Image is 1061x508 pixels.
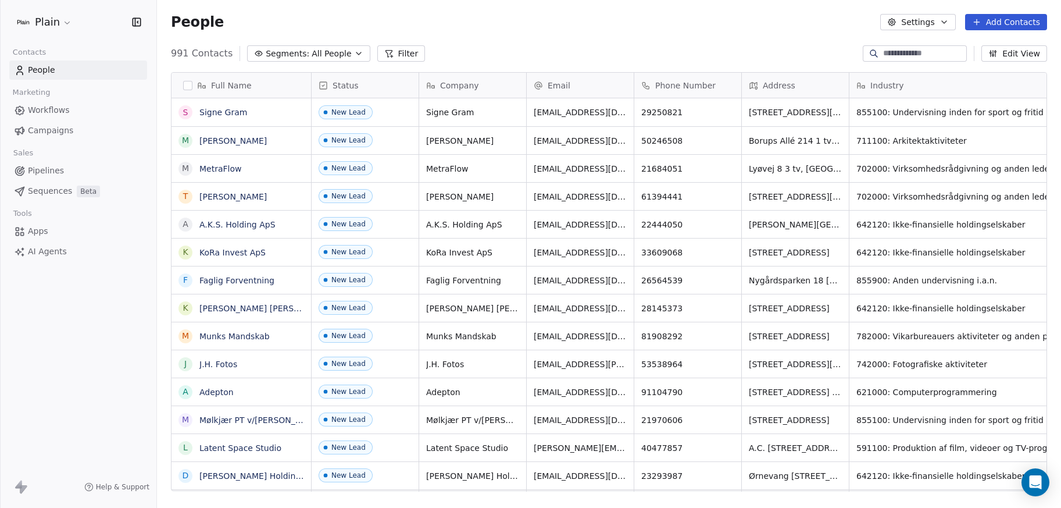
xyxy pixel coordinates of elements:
a: KoRa Invest ApS [199,248,266,257]
div: New Lead [331,220,366,228]
span: Email [548,80,570,91]
span: 53538964 [641,358,734,370]
div: M [182,330,189,342]
span: Signe Gram [426,106,519,118]
div: New Lead [331,388,366,396]
button: Plain [14,12,74,32]
span: Plain [35,15,60,30]
span: [PERSON_NAME] Holding ApS [426,470,519,482]
span: [STREET_ADDRESS][PERSON_NAME] [749,106,842,118]
div: K [183,302,188,314]
span: Industry [870,80,904,91]
span: All People [312,48,351,60]
div: New Lead [331,471,366,479]
span: Beta [77,186,100,197]
span: People [28,64,55,76]
span: [EMAIL_ADDRESS][DOMAIN_NAME] [534,106,627,118]
span: Campaigns [28,125,73,137]
div: Status [312,73,419,98]
span: 21970606 [641,414,734,426]
a: Help & Support [84,482,149,492]
div: New Lead [331,108,366,116]
a: People [9,61,147,80]
span: A.K.S. Holding ApS [426,219,519,230]
span: [PERSON_NAME] [PERSON_NAME] Holding ApS [426,303,519,314]
span: 33609068 [641,247,734,258]
span: Borups Allé 214 1 tv, [GEOGRAPHIC_DATA], 2400 [749,135,842,147]
a: [PERSON_NAME] Holding ApS [199,471,319,481]
a: [PERSON_NAME] [199,192,267,201]
span: Full Name [211,80,252,91]
div: New Lead [331,248,366,256]
a: Faglig Forventning [199,276,274,285]
span: [EMAIL_ADDRESS][PERSON_NAME][DOMAIN_NAME] [534,358,627,370]
span: Segments: [266,48,309,60]
span: [PERSON_NAME] [426,135,519,147]
a: [PERSON_NAME] [199,136,267,145]
div: T [183,190,188,203]
a: Latent Space Studio [199,443,281,453]
span: [EMAIL_ADDRESS][DOMAIN_NAME] [534,219,627,230]
div: New Lead [331,332,366,340]
a: Pipelines [9,161,147,180]
span: Mølkjær PT v/[PERSON_NAME] [426,414,519,426]
span: Workflows [28,104,70,116]
span: Lyøvej 8 3 tv, [GEOGRAPHIC_DATA], 2000 [749,163,842,175]
div: New Lead [331,443,366,452]
div: Open Intercom Messenger [1021,468,1049,496]
span: 81908292 [641,331,734,342]
div: K [183,246,188,258]
div: New Lead [331,360,366,368]
span: Munks Mandskab [426,331,519,342]
span: People [171,13,224,31]
span: 50246508 [641,135,734,147]
div: Full Name [172,73,311,98]
a: Apps [9,222,147,241]
span: 991 Contacts [171,47,233,61]
div: F [183,274,188,286]
span: Ørnevang [STREET_ADDRESS] [749,470,842,482]
div: grid [172,98,312,492]
div: S [183,106,188,119]
a: AI Agents [9,242,147,261]
span: Adepton [426,386,519,398]
span: Phone Number [655,80,716,91]
button: Settings [880,14,955,30]
div: New Lead [331,415,366,424]
button: Add Contacts [965,14,1047,30]
div: New Lead [331,192,366,200]
span: MetraFlow [426,163,519,175]
a: J.H. Fotos [199,360,237,369]
span: [STREET_ADDRESS] [749,303,842,314]
a: Campaigns [9,121,147,140]
span: [STREET_ADDRESS] [749,247,842,258]
span: [EMAIL_ADDRESS][DOMAIN_NAME] [534,191,627,203]
span: Help & Support [96,482,149,492]
div: L [183,442,188,454]
div: A [183,386,188,398]
span: [EMAIL_ADDRESS][DOMAIN_NAME] [534,135,627,147]
span: [EMAIL_ADDRESS][DOMAIN_NAME] [534,247,627,258]
span: 22444050 [641,219,734,230]
button: Filter [377,45,426,62]
div: New Lead [331,276,366,284]
div: M [182,162,189,175]
img: Plain-Logo-Tile.png [16,15,30,29]
div: Address [742,73,849,98]
span: [EMAIL_ADDRESS][DOMAIN_NAME] [534,386,627,398]
span: 26564539 [641,275,734,286]
span: [EMAIL_ADDRESS][DOMAIN_NAME] [534,331,627,342]
span: [EMAIL_ADDRESS][DOMAIN_NAME] [534,470,627,482]
span: Status [333,80,359,91]
span: A.C. [STREET_ADDRESS] [749,442,842,454]
span: 61394441 [641,191,734,203]
a: Signe Gram [199,108,247,117]
span: [STREET_ADDRESS] [749,414,842,426]
div: New Lead [331,164,366,172]
span: [STREET_ADDRESS][PERSON_NAME][PERSON_NAME] [749,358,842,370]
span: Marketing [8,84,55,101]
div: Phone Number [634,73,741,98]
span: [STREET_ADDRESS] S, 2300 [749,386,842,398]
span: Pipelines [28,165,64,177]
span: [EMAIL_ADDRESS][DOMAIN_NAME] [534,303,627,314]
